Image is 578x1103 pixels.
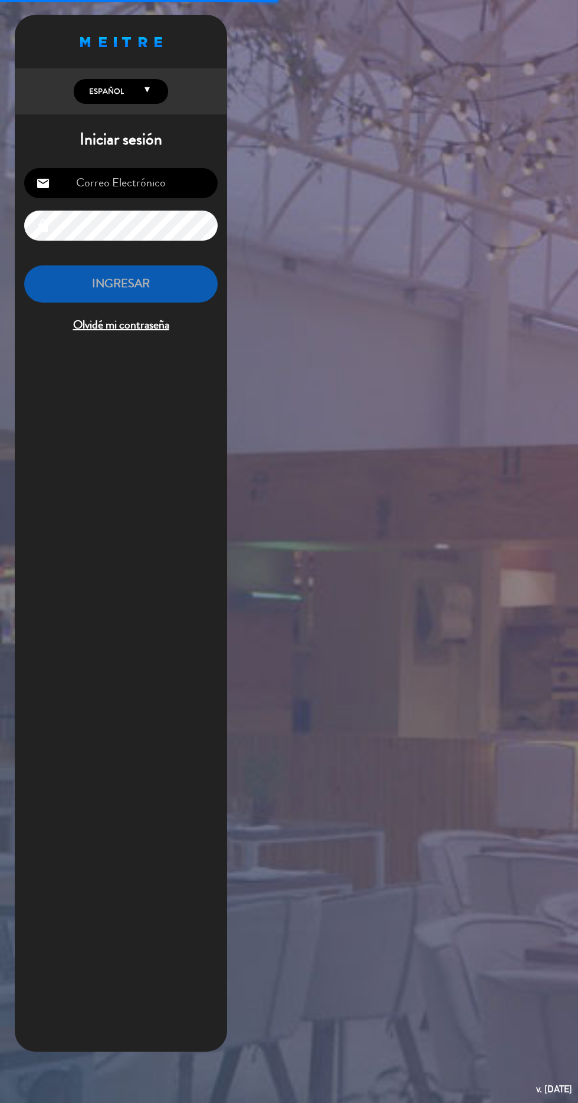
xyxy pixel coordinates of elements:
input: Correo Electrónico [24,168,218,198]
i: email [36,176,50,191]
h1: Iniciar sesión [15,130,227,150]
button: INGRESAR [24,265,218,303]
span: Español [86,86,124,97]
span: Olvidé mi contraseña [24,316,218,335]
div: v. [DATE] [536,1081,572,1097]
img: MEITRE [80,37,162,47]
i: lock [36,219,50,233]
